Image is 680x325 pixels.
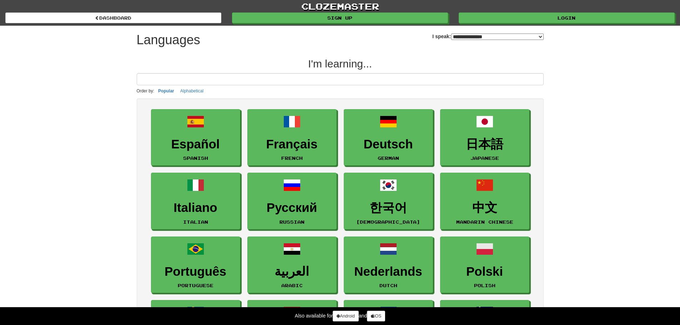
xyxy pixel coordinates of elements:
small: Polish [474,283,495,288]
a: PolskiPolish [440,237,529,293]
button: Popular [156,87,176,95]
label: I speak: [432,33,543,40]
a: EspañolSpanish [151,109,240,166]
h1: Languages [137,33,200,47]
small: Dutch [379,283,397,288]
a: ItalianoItalian [151,173,240,229]
h3: 한국어 [348,201,429,215]
small: Japanese [470,156,499,161]
h3: 中文 [444,201,525,215]
a: FrançaisFrench [247,109,337,166]
h3: 日本語 [444,137,525,151]
a: العربيةArabic [247,237,337,293]
h3: Deutsch [348,137,429,151]
small: Arabic [281,283,303,288]
small: Italian [183,219,208,224]
h3: Français [251,137,333,151]
h3: العربية [251,265,333,279]
a: PortuguêsPortuguese [151,237,240,293]
small: Order by: [137,88,155,93]
a: 한국어[DEMOGRAPHIC_DATA] [344,173,433,229]
h3: Русский [251,201,333,215]
h3: Português [155,265,236,279]
a: dashboard [5,12,221,23]
h3: Italiano [155,201,236,215]
button: Alphabetical [178,87,206,95]
small: Russian [279,219,304,224]
h2: I'm learning... [137,58,544,70]
a: РусскийRussian [247,173,337,229]
a: 日本語Japanese [440,109,529,166]
small: Mandarin Chinese [456,219,513,224]
a: Login [459,12,675,23]
a: DeutschGerman [344,109,433,166]
h3: Español [155,137,236,151]
a: Sign up [232,12,448,23]
small: [DEMOGRAPHIC_DATA] [356,219,420,224]
small: German [378,156,399,161]
select: I speak: [451,34,544,40]
small: French [281,156,303,161]
a: 中文Mandarin Chinese [440,173,529,229]
small: Spanish [183,156,208,161]
small: Portuguese [178,283,213,288]
a: iOS [367,311,385,321]
a: NederlandsDutch [344,237,433,293]
h3: Nederlands [348,265,429,279]
a: Android [333,311,358,321]
h3: Polski [444,265,525,279]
